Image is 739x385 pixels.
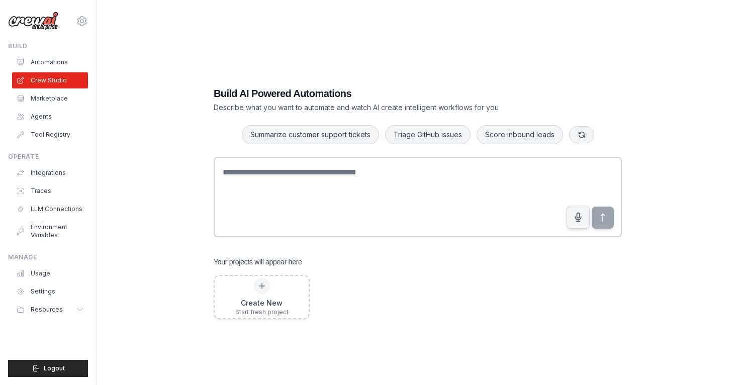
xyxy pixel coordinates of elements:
[12,165,88,181] a: Integrations
[8,253,88,261] div: Manage
[214,257,302,267] h3: Your projects will appear here
[8,153,88,161] div: Operate
[31,306,63,314] span: Resources
[8,12,58,31] img: Logo
[44,364,65,372] span: Logout
[12,201,88,217] a: LLM Connections
[569,126,594,143] button: Get new suggestions
[12,109,88,125] a: Agents
[385,125,471,144] button: Triage GitHub issues
[242,125,379,144] button: Summarize customer support tickets
[12,183,88,199] a: Traces
[12,302,88,318] button: Resources
[12,265,88,281] a: Usage
[12,90,88,107] a: Marketplace
[12,54,88,70] a: Automations
[567,206,590,229] button: Click to speak your automation idea
[214,103,551,113] p: Describe what you want to automate and watch AI create intelligent workflows for you
[477,125,563,144] button: Score inbound leads
[12,127,88,143] a: Tool Registry
[235,298,289,308] div: Create New
[8,360,88,377] button: Logout
[235,308,289,316] div: Start fresh project
[12,219,88,243] a: Environment Variables
[8,42,88,50] div: Build
[214,86,551,101] h1: Build AI Powered Automations
[12,283,88,300] a: Settings
[12,72,88,88] a: Crew Studio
